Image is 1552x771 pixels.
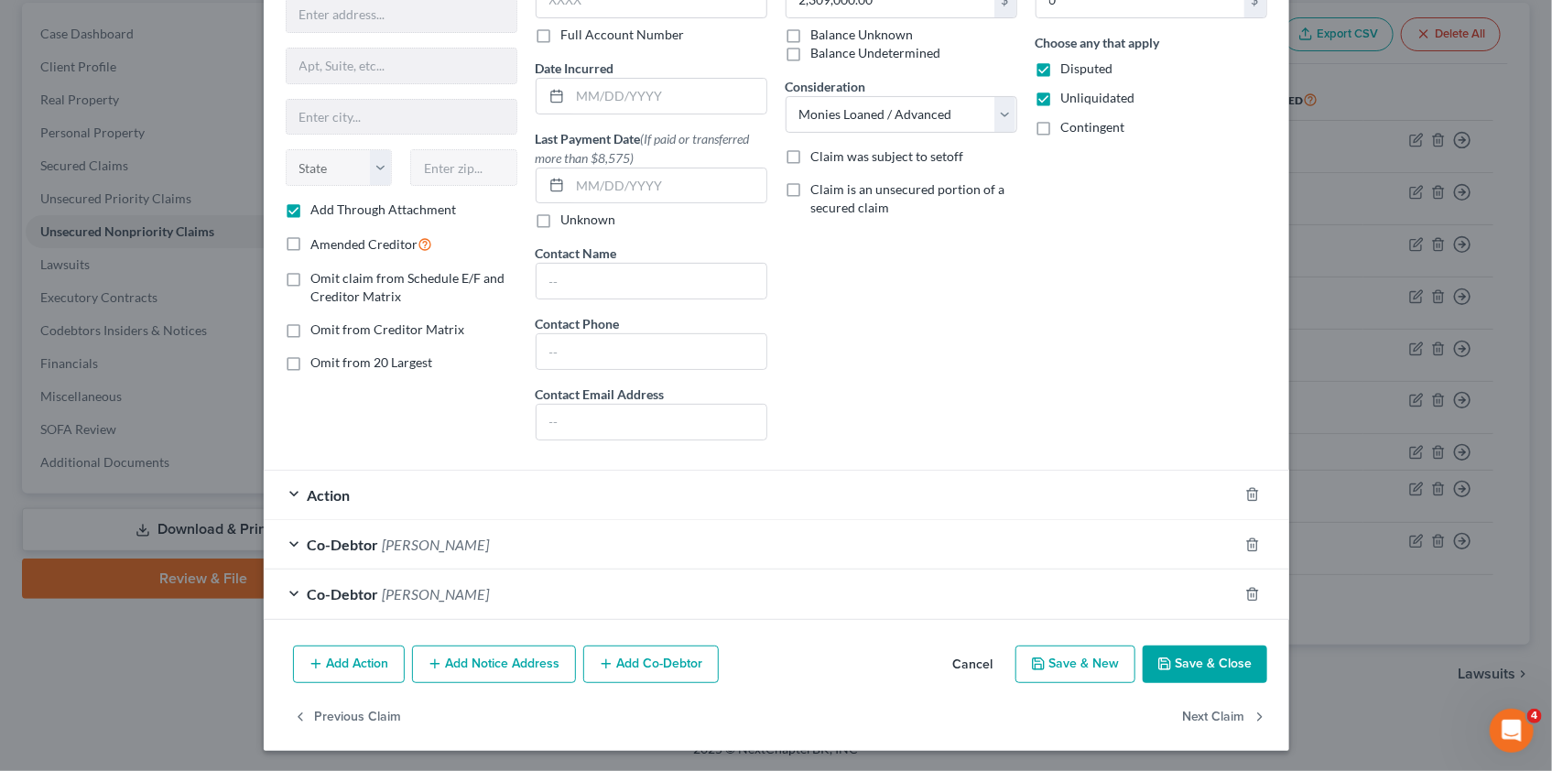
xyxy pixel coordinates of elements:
[293,646,405,684] button: Add Action
[308,486,351,504] span: Action
[583,646,719,684] button: Add Co-Debtor
[308,585,379,603] span: Co-Debtor
[1061,119,1125,135] span: Contingent
[383,585,490,603] span: [PERSON_NAME]
[311,354,433,370] span: Omit from 20 Largest
[311,236,418,252] span: Amended Creditor
[939,647,1008,684] button: Cancel
[536,59,614,78] label: Date Incurred
[536,385,665,404] label: Contact Email Address
[1061,60,1113,76] span: Disputed
[811,44,941,62] label: Balance Undetermined
[311,270,505,304] span: Omit claim from Schedule E/F and Creditor Matrix
[412,646,576,684] button: Add Notice Address
[1143,646,1267,684] button: Save & Close
[287,49,516,83] input: Apt, Suite, etc...
[287,100,516,135] input: Enter city...
[561,211,616,229] label: Unknown
[1036,33,1160,52] label: Choose any that apply
[1015,646,1135,684] button: Save & New
[311,321,465,337] span: Omit from Creditor Matrix
[383,536,490,553] span: [PERSON_NAME]
[561,26,685,44] label: Full Account Number
[811,148,964,164] span: Claim was subject to setoff
[536,129,767,168] label: Last Payment Date
[570,79,766,114] input: MM/DD/YYYY
[1527,709,1542,723] span: 4
[811,26,914,44] label: Balance Unknown
[537,405,766,440] input: --
[1183,698,1267,736] button: Next Claim
[311,201,457,219] label: Add Through Attachment
[536,314,620,333] label: Contact Phone
[537,334,766,369] input: --
[1061,90,1135,105] span: Unliquidated
[1490,709,1534,753] iframe: Intercom live chat
[811,181,1005,215] span: Claim is an unsecured portion of a secured claim
[786,77,866,96] label: Consideration
[293,698,402,736] button: Previous Claim
[308,536,379,553] span: Co-Debtor
[536,244,617,263] label: Contact Name
[410,149,517,186] input: Enter zip...
[536,131,750,166] span: (If paid or transferred more than $8,575)
[570,168,766,203] input: MM/DD/YYYY
[537,264,766,299] input: --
